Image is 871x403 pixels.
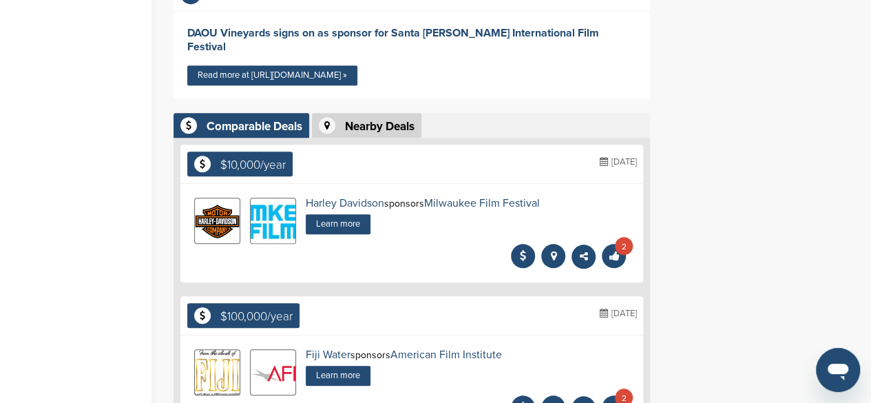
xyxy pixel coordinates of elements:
img: Data?1415809629 [251,199,295,244]
a: Milwaukee Film Festival [424,196,540,210]
div: sponsors [306,349,502,360]
img: Open uri20141112 50798 1hglek5 [195,204,240,239]
div: $10,000/year [220,159,286,171]
div: $100,000/year [220,311,293,322]
div: [DATE] [599,152,636,172]
a: DAOU Vineyards signs on as sponsor for Santa [PERSON_NAME] International Film Festival [187,26,599,54]
iframe: Button to launch messaging window [816,348,860,392]
div: 2 [615,237,633,255]
img: Open uri20141112 50798 1futgwu [195,350,240,396]
div: Nearby Deals [345,121,414,132]
div: sponsors [306,198,540,209]
a: American Film Institute [390,348,502,362]
a: Harley Davidson [306,196,384,210]
a: Read more at [URL][DOMAIN_NAME] » [187,65,357,85]
a: 2 [602,249,629,263]
div: [DATE] [599,303,636,324]
div: Comparable Deals [207,121,302,132]
a: Learn more [306,366,370,386]
img: American film institute (afi) logo.svg [251,365,295,381]
a: Fiji Water [306,348,350,362]
a: Learn more [306,214,370,234]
